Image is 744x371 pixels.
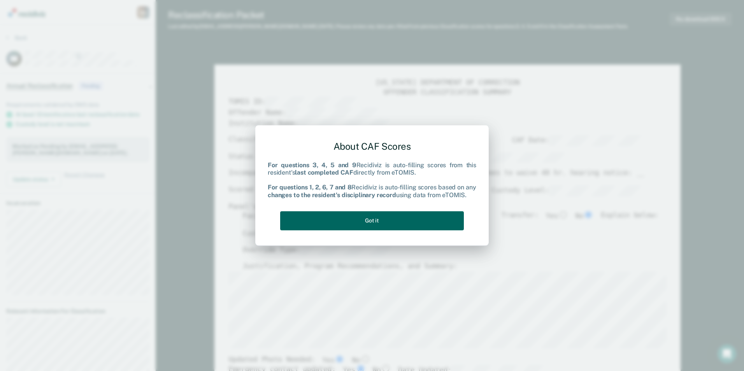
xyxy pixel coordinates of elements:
[268,191,396,199] b: changes to the resident's disciplinary record
[295,169,353,176] b: last completed CAF
[268,184,351,191] b: For questions 1, 2, 6, 7 and 8
[268,161,356,169] b: For questions 3, 4, 5 and 9
[268,161,476,199] div: Recidiviz is auto-filling scores from this resident's directly from eTOMIS. Recidiviz is auto-fil...
[280,211,464,230] button: Got it
[268,135,476,158] div: About CAF Scores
